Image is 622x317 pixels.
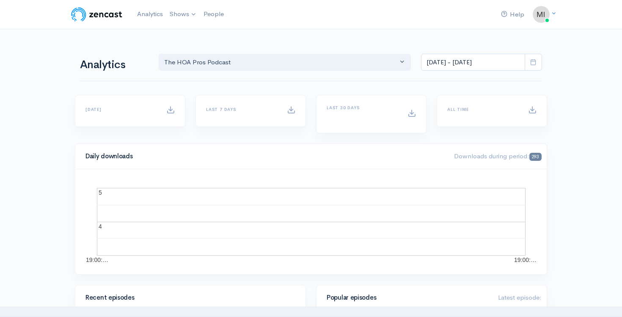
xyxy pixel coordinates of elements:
[327,105,397,110] h6: Last 30 days
[134,5,166,23] a: Analytics
[99,223,102,230] text: 4
[85,179,537,264] svg: A chart.
[164,58,398,67] div: The HOA Pros Podcast
[529,153,542,161] span: 293
[70,6,124,23] img: ZenCast Logo
[327,294,488,301] h4: Popular episodes
[447,107,518,112] h6: All time
[99,189,102,196] text: 5
[166,5,200,24] a: Shows
[86,256,108,263] text: 19:00:…
[85,153,444,160] h4: Daily downloads
[533,6,550,23] img: ...
[498,6,528,24] a: Help
[80,59,149,71] h1: Analytics
[85,294,290,301] h4: Recent episodes
[498,293,542,301] span: Latest episode:
[159,54,411,71] button: The HOA Pros Podcast
[206,107,277,112] h6: Last 7 days
[200,5,227,23] a: People
[85,107,156,112] h6: [DATE]
[514,256,537,263] text: 19:00:…
[454,152,542,160] span: Downloads during period:
[421,54,525,71] input: analytics date range selector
